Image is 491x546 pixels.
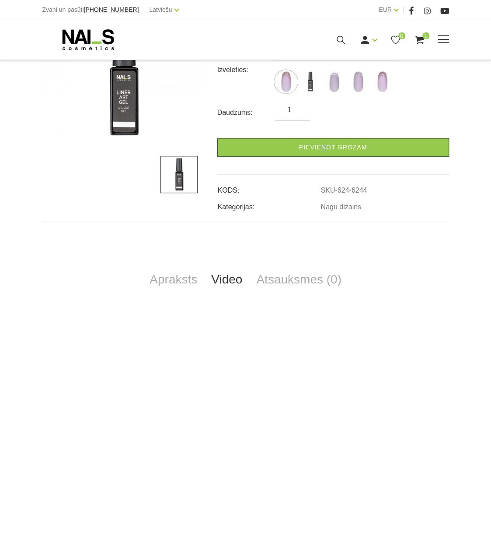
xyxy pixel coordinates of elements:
[143,265,204,294] a: Apraksts
[320,203,361,211] a: Nagu dizains
[398,32,405,39] span: 0
[42,11,204,143] img: ...
[42,4,139,15] div: Zvani un pasūti
[379,4,392,15] a: EUR
[347,71,369,93] img: ...
[149,4,172,15] a: Latviešu
[414,35,425,45] a: 1
[299,71,321,93] img: ...
[204,265,249,294] a: Video
[160,156,198,193] img: ...
[217,106,275,120] div: Daudzums:
[143,4,145,15] span: |
[217,196,320,212] td: Kategorijas:
[84,6,139,13] span: [PHONE_NUMBER]
[217,63,275,77] div: Izvēlēties:
[422,32,429,39] span: 1
[217,179,320,196] td: KODS:
[323,71,345,93] img: ...
[249,265,348,294] a: Atsauksmes (0)
[390,35,401,45] a: 0
[403,4,404,15] span: |
[275,71,297,93] img: ...
[371,71,393,93] img: ...
[84,7,139,13] a: [PHONE_NUMBER]
[320,187,367,194] a: SKU-624-6244
[217,138,449,157] a: Pievienot grozam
